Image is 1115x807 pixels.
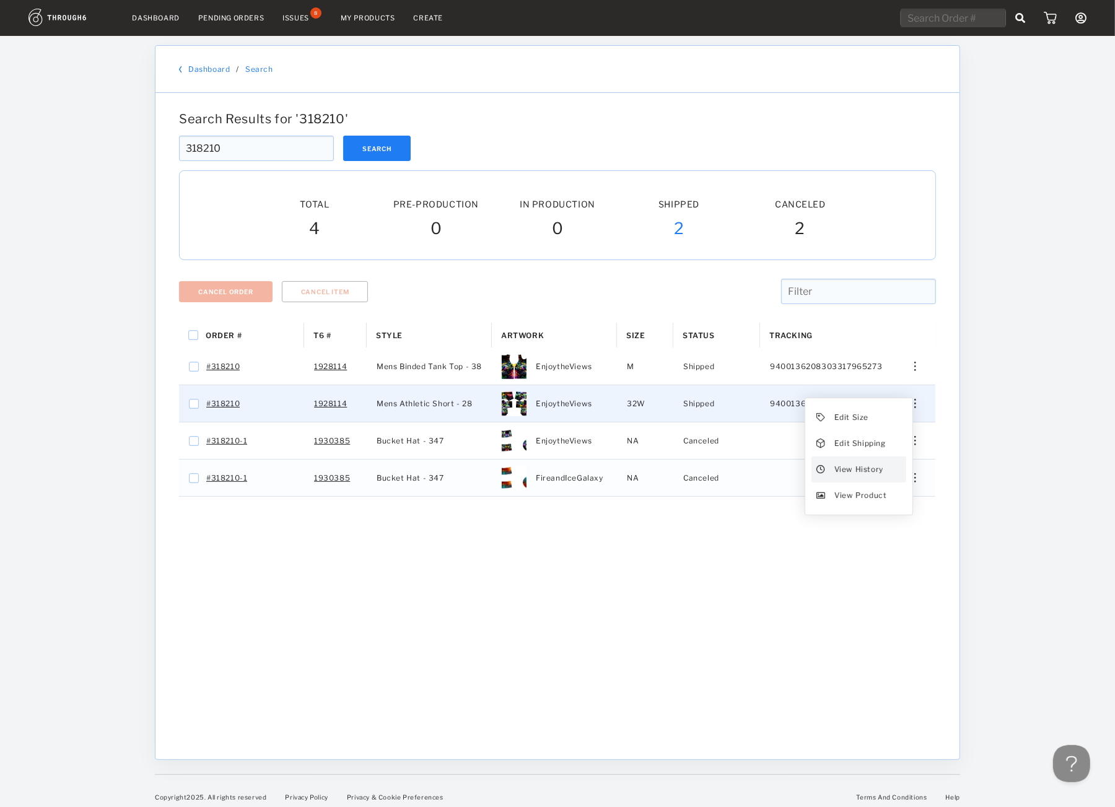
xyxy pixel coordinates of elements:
[770,359,882,375] span: 9400136208303317965273
[781,279,936,304] input: Filter
[206,359,240,375] a: #318210
[309,219,320,241] span: 4
[393,199,479,209] span: Pre-Production
[617,385,673,422] div: 32W
[617,460,673,496] div: NA
[206,331,242,340] span: Order #
[914,362,916,371] img: meatball_vertical.0c7b41df.svg
[683,396,714,412] span: Shipped
[674,219,684,241] span: 2
[536,433,592,449] span: EnjoytheViews
[155,793,266,801] span: Copyright 2025 . All rights reserved
[502,429,527,453] img: 5751fcf9-d7f2-451f-a8e8-00f6815d8933-NA.jpg
[536,396,592,412] span: EnjoytheViews
[347,793,444,801] a: Privacy & Cookie Preferences
[377,433,444,449] span: Bucket Hat - 347
[376,331,403,340] span: Style
[206,396,240,412] a: #318210
[502,391,527,416] img: ef46b631-33d7-4cbf-a68f-a60cff621dc0-28.jpg
[617,422,673,459] div: NA
[946,793,960,801] a: Help
[914,436,916,445] img: meatball_vertical.0c7b41df.svg
[300,199,330,209] span: Total
[769,331,813,340] span: Tracking
[314,359,347,375] a: 1928114
[658,199,699,209] span: Shipped
[179,422,935,460] div: Press SPACE to select this row.
[314,396,347,412] a: 1928114
[179,348,935,385] div: Press SPACE to select this row.
[431,219,442,241] span: 0
[857,793,927,801] a: Terms And Conditions
[816,413,825,422] img: icon_edititem.c998d06a.svg
[520,199,595,209] span: In Production
[775,199,826,209] span: Canceled
[301,288,349,295] span: Cancel Item
[206,433,247,449] a: #318210-1
[536,470,603,486] span: FireandIceGalaxy
[1053,745,1090,782] iframe: Toggle Customer Support
[683,433,719,449] span: Canceled
[502,354,527,379] img: 94707e4f-7305-4480-97ac-2ab77ce80a17-4XL.jpg
[683,331,715,340] span: Status
[282,12,322,24] a: Issues8
[501,331,544,340] span: Artwork
[285,793,328,801] a: Privacy Policy
[914,473,916,482] img: meatball_vertical.0c7b41df.svg
[314,470,350,486] a: 1930385
[1044,12,1057,24] img: icon_cart.dab5cea1.svg
[816,465,825,474] img: icon_view_history.9f02cf25.svg
[179,460,935,497] div: Press SPACE to select this row.
[179,66,182,73] img: back_bracket.f28aa67b.svg
[901,9,1006,27] input: Search Order #
[314,433,350,449] a: 1930385
[282,14,309,22] div: Issues
[414,14,444,22] a: Create
[188,64,230,74] a: Dashboard
[377,396,472,412] span: Mens Athletic Short - 28
[28,9,114,26] img: logo.1c10ca64.svg
[377,470,444,486] span: Bucket Hat - 347
[617,348,673,385] div: M
[343,136,411,161] button: Search
[313,331,331,340] span: T6 #
[795,219,806,241] span: 2
[536,359,592,375] span: EnjoytheViews
[341,14,395,22] a: My Products
[834,409,868,425] span: Edit Size
[310,7,321,19] div: 8
[770,396,882,412] span: 9400136208303317965273
[206,470,247,486] a: #318210-1
[179,385,935,422] div: Press SPACE to select this row.
[834,487,886,504] span: View Product
[552,219,564,241] span: 0
[816,438,825,448] img: icon_edit_shipping.c166e1d9.svg
[179,281,273,302] button: Cancel Order
[237,64,240,74] div: /
[626,331,645,340] span: Size
[834,461,883,478] span: View History
[133,14,180,22] a: Dashboard
[282,281,369,302] button: Cancel Item
[683,470,719,486] span: Canceled
[914,399,916,408] img: meatball_vertical.0c7b41df.svg
[245,64,273,74] a: Search
[179,136,334,161] input: Search Order #
[683,359,714,375] span: Shipped
[377,359,482,375] span: Mens Binded Tank Top - 38
[502,466,527,491] img: 7a973779-6b2f-47bc-b549-1e2304d8585e-NA.jpg
[198,14,264,22] a: Pending Orders
[179,111,348,126] span: Search Results for ' 318210 '
[198,288,253,295] span: Cancel Order
[834,435,886,451] span: Edit Shipping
